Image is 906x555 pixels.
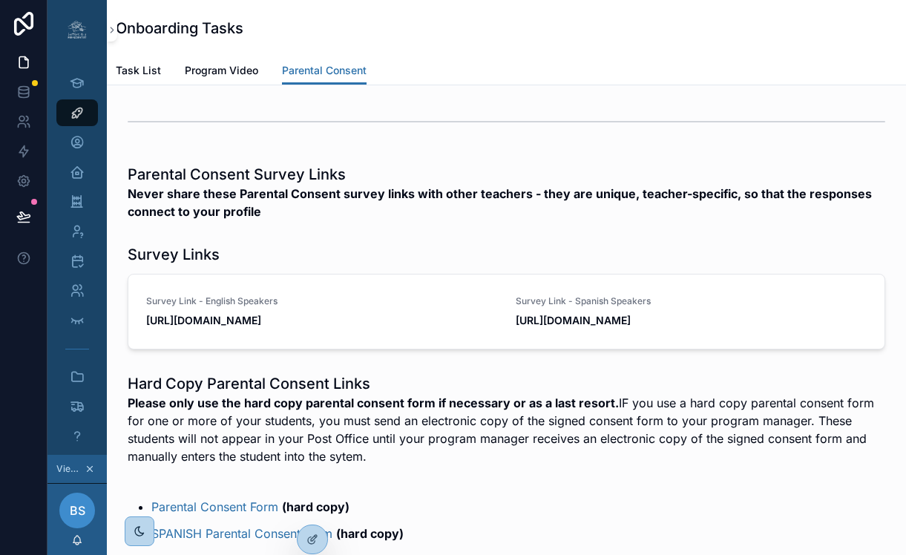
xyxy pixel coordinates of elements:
[47,59,107,455] div: scrollable content
[116,57,161,87] a: Task List
[116,18,243,39] h1: Onboarding Tasks
[128,394,885,465] p: IF you use a hard copy parental consent form for one or more of your students, you must send an e...
[116,63,161,78] span: Task List
[282,499,349,514] strong: (hard copy)
[282,57,367,85] a: Parental Consent
[151,526,332,541] a: SPANISH Parental Consent Form
[70,502,85,519] span: BS
[56,463,82,475] span: Viewing as [PERSON_NAME]
[185,63,258,78] span: Program Video
[516,314,631,326] strong: [URL][DOMAIN_NAME]
[128,244,220,265] h1: Survey Links
[128,164,885,185] h1: Parental Consent Survey Links
[151,499,278,514] a: Parental Consent Form
[282,63,367,78] span: Parental Consent
[128,185,885,220] strong: Never share these Parental Consent survey links with other teachers - they are unique, teacher-sp...
[516,295,867,307] span: Survey Link - Spanish Speakers
[146,295,498,307] span: Survey Link - English Speakers
[128,373,885,394] h1: Hard Copy Parental Consent Links
[146,314,261,326] strong: [URL][DOMAIN_NAME]
[185,57,258,87] a: Program Video
[65,18,89,42] img: App logo
[128,395,619,410] strong: Please only use the hard copy parental consent form if necessary or as a last resort.
[336,526,404,541] strong: (hard copy)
